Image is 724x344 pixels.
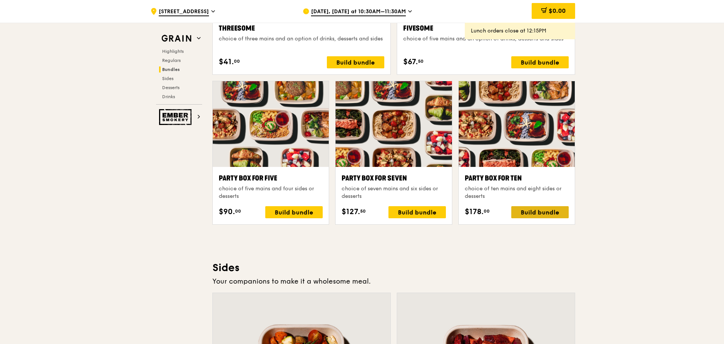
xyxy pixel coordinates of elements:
[327,56,384,68] div: Build bundle
[465,185,569,200] div: choice of ten mains and eight sides or desserts
[162,76,173,81] span: Sides
[403,56,418,68] span: $67.
[549,7,566,14] span: $0.00
[484,208,490,214] span: 00
[388,206,446,218] div: Build bundle
[465,173,569,184] div: Party Box for Ten
[212,276,575,287] div: Your companions to make it a wholesome meal.
[342,206,360,218] span: $127.
[471,27,569,35] div: Lunch orders close at 12:15PM
[219,185,323,200] div: choice of five mains and four sides or desserts
[234,58,240,64] span: 00
[235,208,241,214] span: 00
[219,206,235,218] span: $90.
[162,49,184,54] span: Highlights
[311,8,406,16] span: [DATE], [DATE] at 10:30AM–11:30AM
[219,23,384,34] div: Threesome
[219,56,234,68] span: $41.
[219,35,384,43] div: choice of three mains and an option of drinks, desserts and sides
[511,206,569,218] div: Build bundle
[265,206,323,218] div: Build bundle
[219,173,323,184] div: Party Box for Five
[159,8,209,16] span: [STREET_ADDRESS]
[511,56,569,68] div: Build bundle
[403,35,569,43] div: choice of five mains and an option of drinks, desserts and sides
[162,85,179,90] span: Desserts
[159,32,194,45] img: Grain web logo
[162,94,175,99] span: Drinks
[159,109,194,125] img: Ember Smokery web logo
[360,208,366,214] span: 50
[342,173,446,184] div: Party Box for Seven
[403,23,569,34] div: Fivesome
[418,58,424,64] span: 50
[162,58,181,63] span: Regulars
[162,67,180,72] span: Bundles
[465,206,484,218] span: $178.
[212,261,575,275] h3: Sides
[342,185,446,200] div: choice of seven mains and six sides or desserts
